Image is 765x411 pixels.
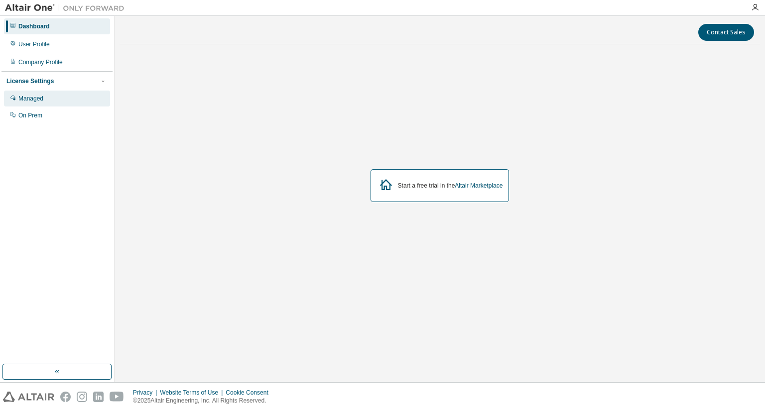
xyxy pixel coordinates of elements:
[226,389,274,397] div: Cookie Consent
[698,24,754,41] button: Contact Sales
[133,397,274,405] p: © 2025 Altair Engineering, Inc. All Rights Reserved.
[3,392,54,402] img: altair_logo.svg
[133,389,160,397] div: Privacy
[6,77,54,85] div: License Settings
[5,3,129,13] img: Altair One
[455,182,503,189] a: Altair Marketplace
[18,40,50,48] div: User Profile
[18,58,63,66] div: Company Profile
[110,392,124,402] img: youtube.svg
[93,392,104,402] img: linkedin.svg
[398,182,503,190] div: Start a free trial in the
[18,22,50,30] div: Dashboard
[77,392,87,402] img: instagram.svg
[60,392,71,402] img: facebook.svg
[18,95,43,103] div: Managed
[18,111,42,119] div: On Prem
[160,389,226,397] div: Website Terms of Use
